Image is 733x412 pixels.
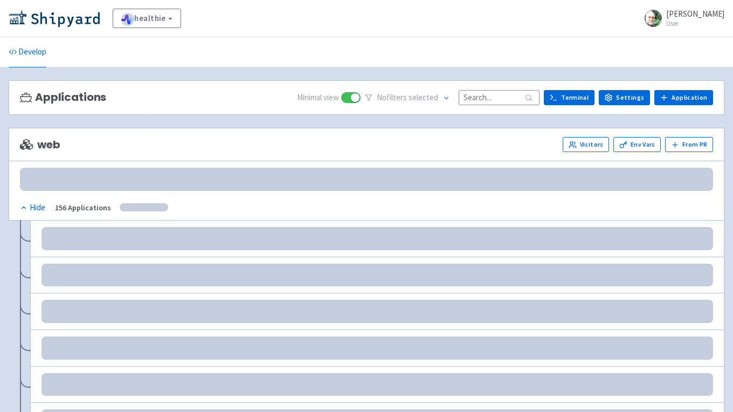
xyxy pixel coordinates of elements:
button: From PR [665,137,713,152]
a: [PERSON_NAME] User [638,10,724,27]
input: Search... [459,90,540,105]
a: Env Vars [613,137,661,152]
div: 156 Applications [55,202,111,214]
span: No filter s [377,92,438,104]
img: Shipyard logo [9,10,100,27]
a: Application [654,90,713,105]
h3: Applications [20,91,106,104]
span: Minimal view [297,92,339,104]
a: Terminal [544,90,594,105]
span: [PERSON_NAME] [666,9,724,19]
span: selected [409,92,438,102]
span: web [20,139,60,151]
button: Hide [20,202,46,214]
a: Develop [9,37,46,67]
div: Hide [20,202,45,214]
small: User [666,20,724,27]
a: Settings [599,90,650,105]
a: healthie [113,9,181,28]
a: Visitors [563,137,609,152]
